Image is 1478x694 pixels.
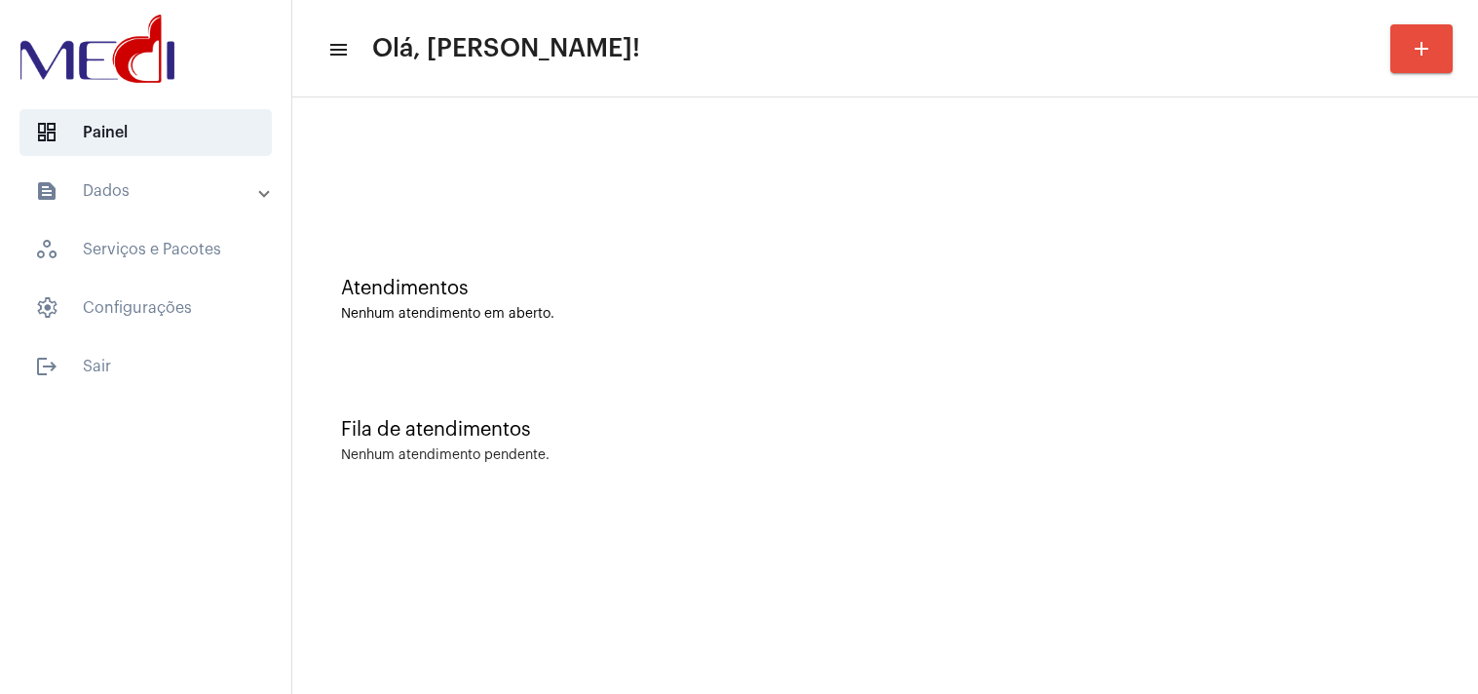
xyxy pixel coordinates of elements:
[341,448,550,463] div: Nenhum atendimento pendente.
[1410,37,1433,60] mat-icon: add
[341,278,1429,299] div: Atendimentos
[35,355,58,378] mat-icon: sidenav icon
[12,168,291,214] mat-expansion-panel-header: sidenav iconDados
[19,285,272,331] span: Configurações
[35,179,58,203] mat-icon: sidenav icon
[19,226,272,273] span: Serviços e Pacotes
[35,179,260,203] mat-panel-title: Dados
[372,33,640,64] span: Olá, [PERSON_NAME]!
[341,419,1429,441] div: Fila de atendimentos
[341,307,1429,322] div: Nenhum atendimento em aberto.
[35,296,58,320] span: sidenav icon
[16,10,179,88] img: d3a1b5fa-500b-b90f-5a1c-719c20e9830b.png
[35,238,58,261] span: sidenav icon
[19,343,272,390] span: Sair
[35,121,58,144] span: sidenav icon
[327,38,347,61] mat-icon: sidenav icon
[19,109,272,156] span: Painel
